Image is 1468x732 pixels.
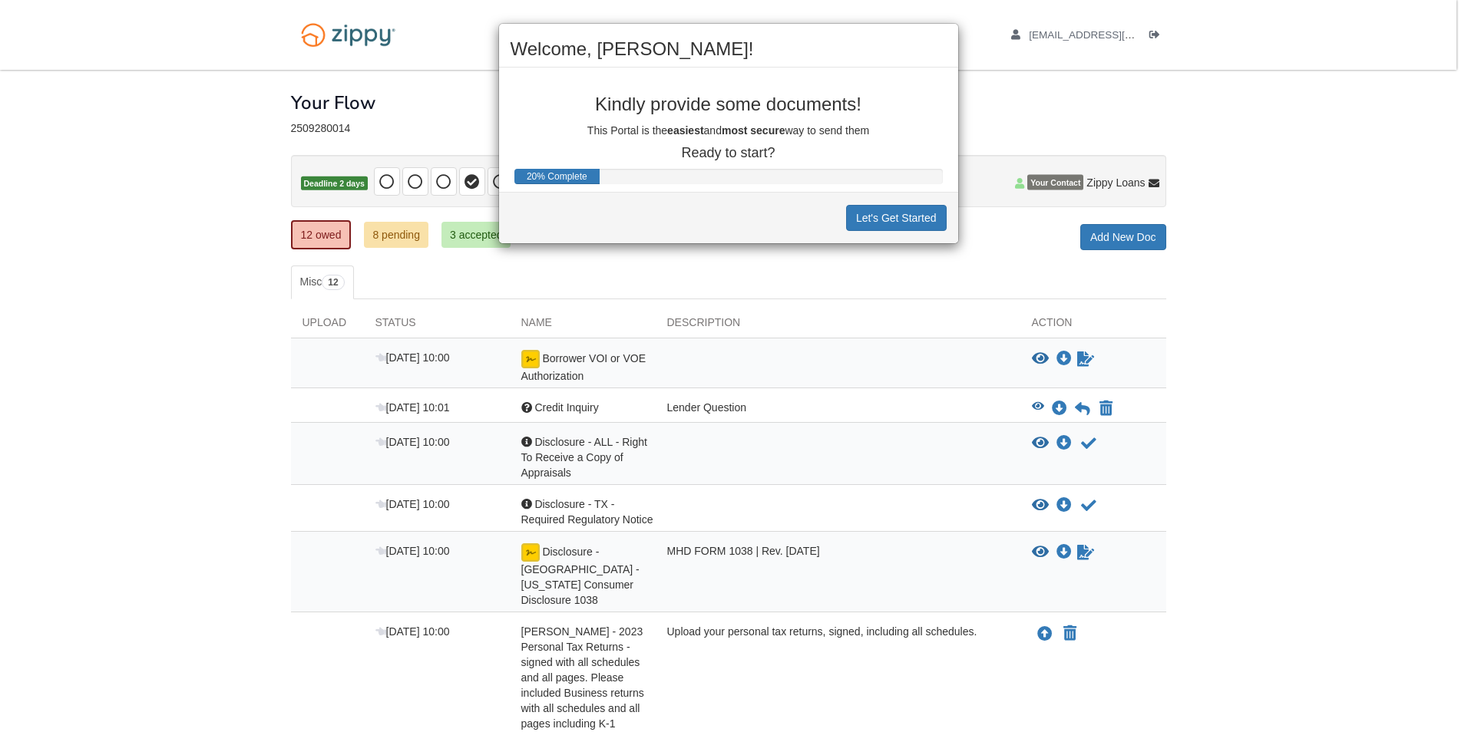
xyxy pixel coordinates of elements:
p: Kindly provide some documents! [511,94,947,114]
div: Progress Bar [514,169,600,184]
h2: Welcome, [PERSON_NAME]! [511,39,947,59]
p: Ready to start? [511,146,947,161]
p: This Portal is the and way to send them [511,123,947,138]
b: most secure [722,124,785,137]
b: easiest [667,124,703,137]
button: Let's Get Started [846,205,947,231]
